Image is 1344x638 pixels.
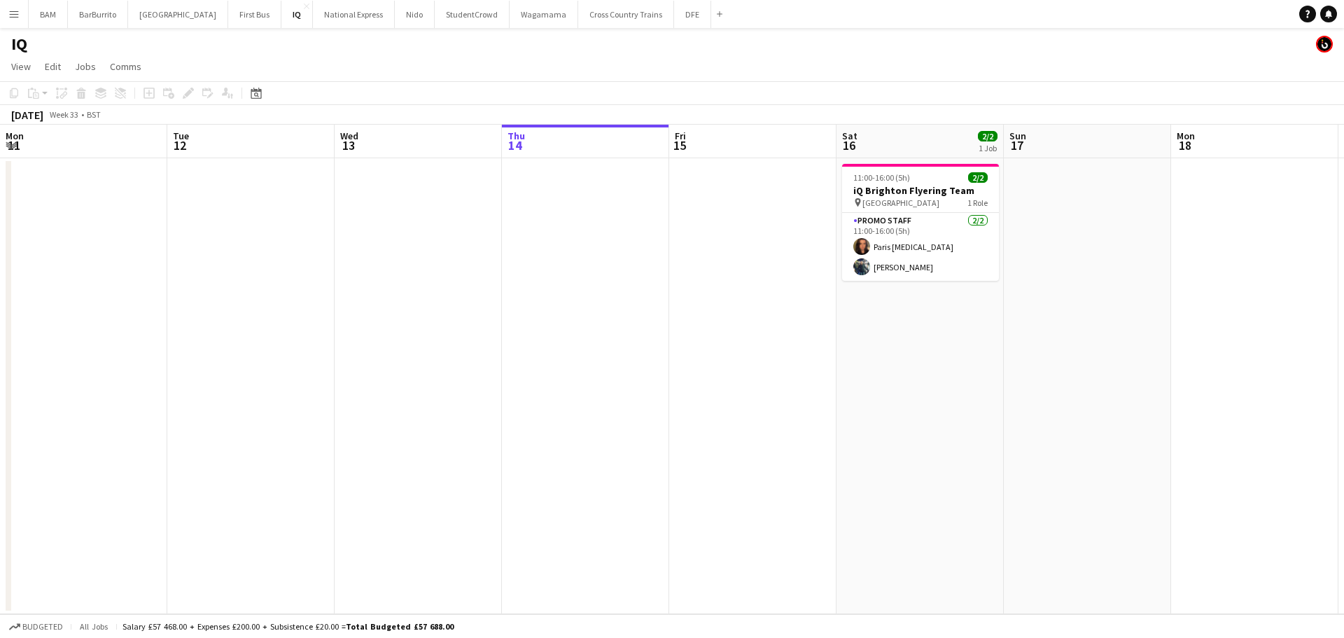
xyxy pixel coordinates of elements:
[862,197,939,208] span: [GEOGRAPHIC_DATA]
[75,60,96,73] span: Jobs
[228,1,281,28] button: First Bus
[853,172,910,183] span: 11:00-16:00 (5h)
[171,137,189,153] span: 12
[1177,130,1195,142] span: Mon
[1007,137,1026,153] span: 17
[507,130,525,142] span: Thu
[1316,36,1333,53] app-user-avatar: Tim Bodenham
[505,137,525,153] span: 14
[840,137,857,153] span: 16
[313,1,395,28] button: National Express
[173,130,189,142] span: Tue
[68,1,128,28] button: BarBurrito
[842,164,999,281] app-job-card: 11:00-16:00 (5h)2/2iQ Brighton Flyering Team [GEOGRAPHIC_DATA]1 RolePromo Staff2/211:00-16:00 (5h...
[674,1,711,28] button: DFE
[69,57,101,76] a: Jobs
[979,143,997,153] div: 1 Job
[578,1,674,28] button: Cross Country Trains
[842,213,999,281] app-card-role: Promo Staff2/211:00-16:00 (5h)Paris [MEDICAL_DATA][PERSON_NAME]
[395,1,435,28] button: Nido
[842,184,999,197] h3: iQ Brighton Flyering Team
[128,1,228,28] button: [GEOGRAPHIC_DATA]
[673,137,686,153] span: 15
[39,57,66,76] a: Edit
[11,34,27,55] h1: IQ
[7,619,65,634] button: Budgeted
[22,622,63,632] span: Budgeted
[45,60,61,73] span: Edit
[346,621,454,632] span: Total Budgeted £57 688.00
[29,1,68,28] button: BAM
[435,1,510,28] button: StudentCrowd
[87,109,101,120] div: BST
[110,60,141,73] span: Comms
[842,130,857,142] span: Sat
[46,109,81,120] span: Week 33
[1175,137,1195,153] span: 18
[967,197,988,208] span: 1 Role
[968,172,988,183] span: 2/2
[1009,130,1026,142] span: Sun
[11,108,43,122] div: [DATE]
[281,1,313,28] button: IQ
[340,130,358,142] span: Wed
[6,130,24,142] span: Mon
[6,57,36,76] a: View
[77,621,111,632] span: All jobs
[104,57,147,76] a: Comms
[510,1,578,28] button: Wagamama
[3,137,24,153] span: 11
[122,621,454,632] div: Salary £57 468.00 + Expenses £200.00 + Subsistence £20.00 =
[675,130,686,142] span: Fri
[978,131,997,141] span: 2/2
[338,137,358,153] span: 13
[11,60,31,73] span: View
